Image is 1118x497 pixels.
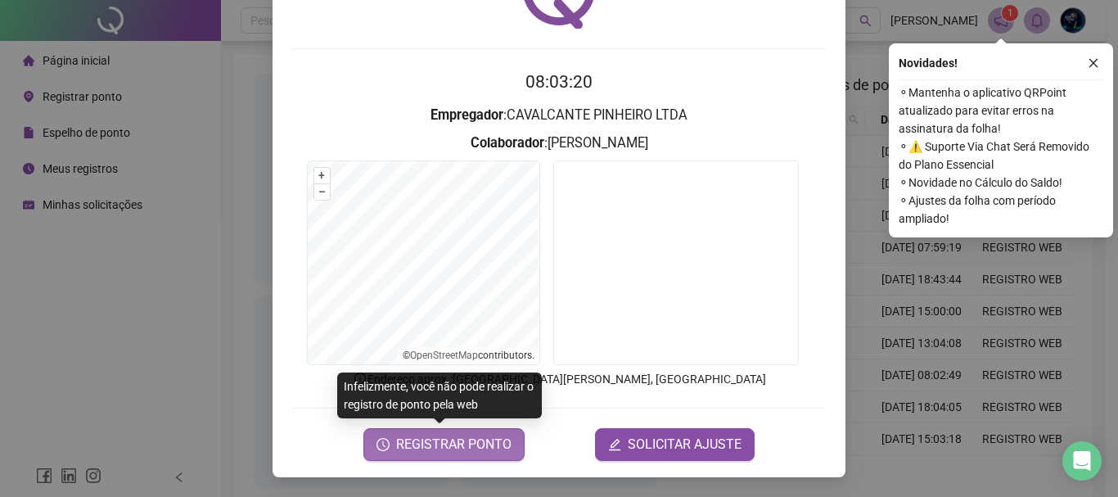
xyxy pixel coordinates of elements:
li: © contributors. [403,350,534,361]
span: REGISTRAR PONTO [396,435,512,454]
a: OpenStreetMap [410,350,478,361]
span: SOLICITAR AJUSTE [628,435,742,454]
h3: : [PERSON_NAME] [292,133,826,154]
button: + [314,168,330,183]
strong: Empregador [431,107,503,123]
span: ⚬ Mantenha o aplicativo QRPoint atualizado para evitar erros na assinatura da folha! [899,84,1103,138]
button: REGISTRAR PONTO [363,428,525,461]
button: – [314,184,330,200]
span: ⚬ ⚠️ Suporte Via Chat Será Removido do Plano Essencial [899,138,1103,174]
div: Open Intercom Messenger [1062,441,1102,481]
time: 08:03:20 [525,72,593,92]
p: Endereço aprox. : [GEOGRAPHIC_DATA][PERSON_NAME], [GEOGRAPHIC_DATA] [292,370,826,388]
strong: Colaborador [471,135,544,151]
span: info-circle [353,371,367,386]
span: Novidades ! [899,54,958,72]
h3: : CAVALCANTE PINHEIRO LTDA [292,105,826,126]
div: Infelizmente, você não pode realizar o registro de ponto pela web [337,373,542,418]
button: editSOLICITAR AJUSTE [595,428,755,461]
span: edit [608,438,621,451]
span: ⚬ Ajustes da folha com período ampliado! [899,192,1103,228]
span: ⚬ Novidade no Cálculo do Saldo! [899,174,1103,192]
span: clock-circle [376,438,390,451]
span: close [1088,57,1099,69]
